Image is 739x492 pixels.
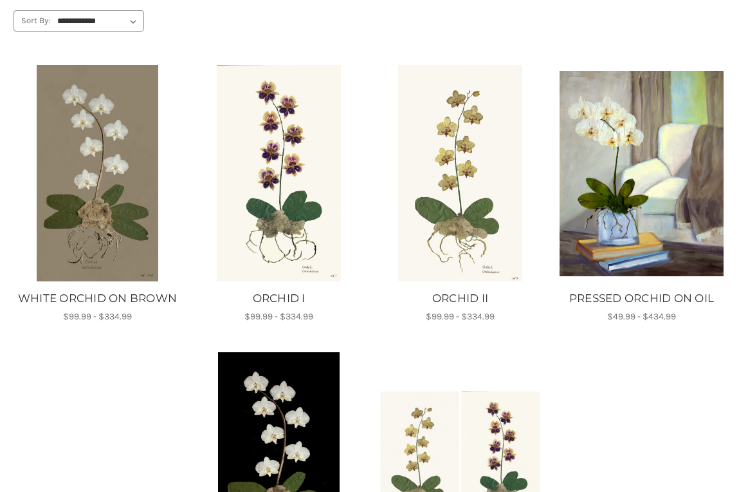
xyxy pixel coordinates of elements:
[14,290,181,307] a: WHITE ORCHID ON BROWN, Price range from $99.99 to $334.99
[63,311,132,322] span: $99.99 - $334.99
[376,290,544,307] a: ORCHID II, Price range from $99.99 to $334.99
[197,65,361,281] img: Unframed
[607,311,676,322] span: $49.99 - $434.99
[197,65,361,281] a: ORCHID I, Price range from $99.99 to $334.99
[426,311,495,322] span: $99.99 - $334.99
[15,65,179,281] img: Unframed
[14,11,50,30] label: Sort By:
[560,71,724,276] img: Unframed
[244,311,313,322] span: $99.99 - $334.99
[378,65,542,281] img: Unframed
[558,290,725,307] a: PRESSED ORCHID ON OIL, Price range from $49.99 to $434.99
[15,65,179,281] a: WHITE ORCHID ON BROWN, Price range from $99.99 to $334.99
[378,65,542,281] a: ORCHID II, Price range from $99.99 to $334.99
[195,290,363,307] a: ORCHID I, Price range from $99.99 to $334.99
[560,65,724,281] a: PRESSED ORCHID ON OIL, Price range from $49.99 to $434.99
